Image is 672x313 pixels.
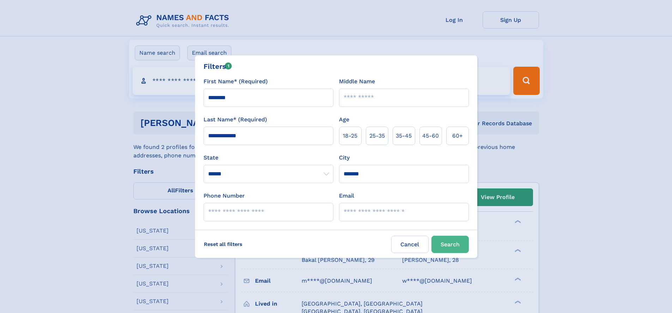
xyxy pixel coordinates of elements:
span: 60+ [452,132,463,140]
label: First Name* (Required) [204,77,268,86]
label: Last Name* (Required) [204,115,267,124]
div: Filters [204,61,232,72]
span: 45‑60 [422,132,439,140]
label: Age [339,115,349,124]
label: State [204,154,333,162]
label: Reset all filters [199,236,247,253]
label: Phone Number [204,192,245,200]
button: Search [431,236,469,253]
span: 25‑35 [369,132,385,140]
span: 35‑45 [396,132,412,140]
span: 18‑25 [343,132,357,140]
label: Email [339,192,354,200]
label: Middle Name [339,77,375,86]
label: City [339,154,350,162]
label: Cancel [391,236,429,253]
